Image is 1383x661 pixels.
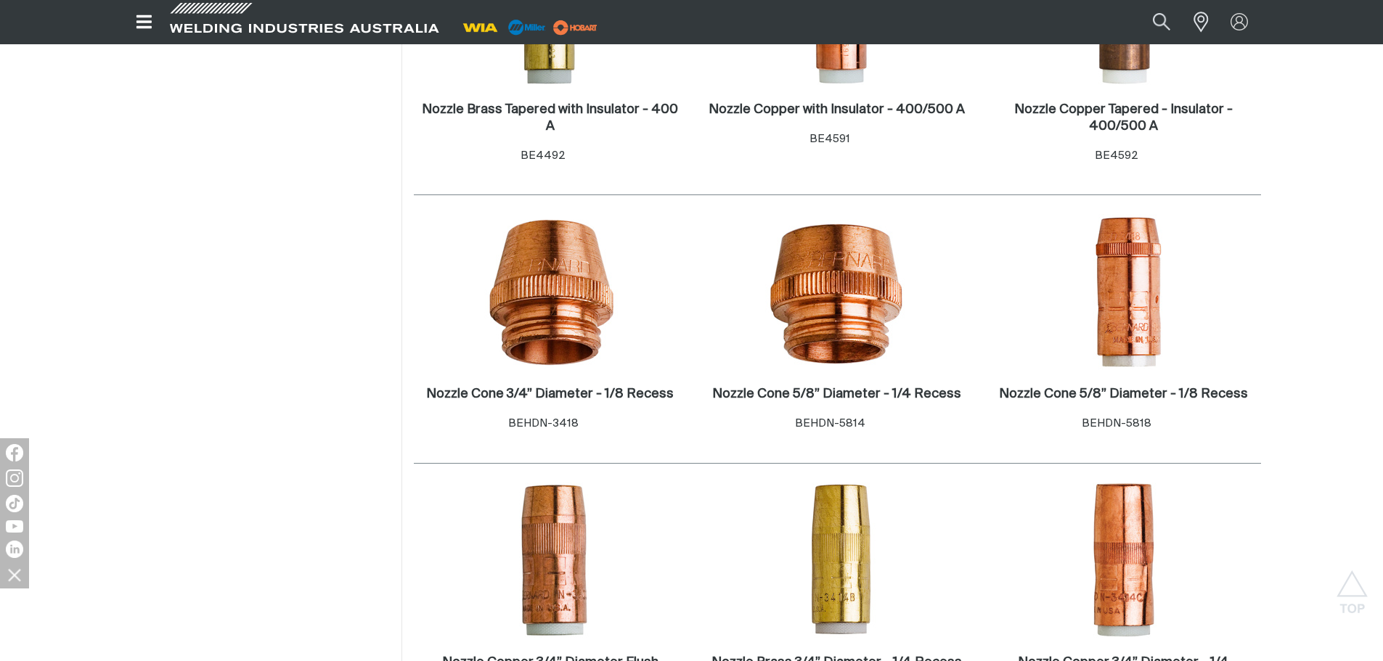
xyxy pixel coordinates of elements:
[712,387,961,401] h2: Nozzle Cone 5/8” Diameter - 1/4 Recess
[6,444,23,461] img: Facebook
[6,520,23,533] img: YouTube
[421,102,680,135] a: Nozzle Brass Tapered with Insulator - 400 A
[426,386,674,403] a: Nozzle Cone 3/4” Diameter - 1/8 Recess
[1137,6,1186,38] button: Search products
[473,214,628,369] img: Nozzle Cone 3/4” Diameter - 1/8 Recess
[1095,150,1138,161] span: BE4592
[473,483,628,638] img: Nozzle Copper 3/4” Diameter Flush
[999,386,1248,403] a: Nozzle Cone 5/8” Diameter - 1/8 Recess
[809,134,850,144] span: BE4591
[549,22,602,33] a: miller
[712,386,961,403] a: Nozzle Cone 5/8” Diameter - 1/4 Recess
[2,562,27,587] img: hide socials
[999,387,1248,401] h2: Nozzle Cone 5/8” Diameter - 1/8 Recess
[709,102,965,118] a: Nozzle Copper with Insulator - 400/500 A
[709,103,965,116] h2: Nozzle Copper with Insulator - 400/500 A
[795,418,865,429] span: BEHDN-5814
[1118,6,1186,38] input: Product name or item number...
[1082,418,1151,429] span: BEHDN-5818
[521,150,566,161] span: BE4492
[995,102,1254,135] a: Nozzle Copper Tapered - Insulator - 400/500 A
[759,483,915,638] img: Nozzle Brass 3/4” Diameter - 1/4 Recess
[6,541,23,558] img: LinkedIn
[1046,483,1202,638] img: Nozzle Copper 3/4” Diameter - 1/4 Recess
[508,418,579,429] span: BEHDN-3418
[1014,103,1233,133] h2: Nozzle Copper Tapered - Insulator - 400/500 A
[1336,570,1368,603] button: Scroll to top
[549,17,602,38] img: miller
[426,387,674,401] h2: Nozzle Cone 3/4” Diameter - 1/8 Recess
[6,495,23,512] img: TikTok
[1046,214,1202,369] img: Nozzle Cone 5/8” Diameter - 1/8 Recess
[6,469,23,487] img: Instagram
[422,103,678,133] h2: Nozzle Brass Tapered with Insulator - 400 A
[759,214,915,369] img: Nozzle Cone 5/8” Diameter - 1/4 Recess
